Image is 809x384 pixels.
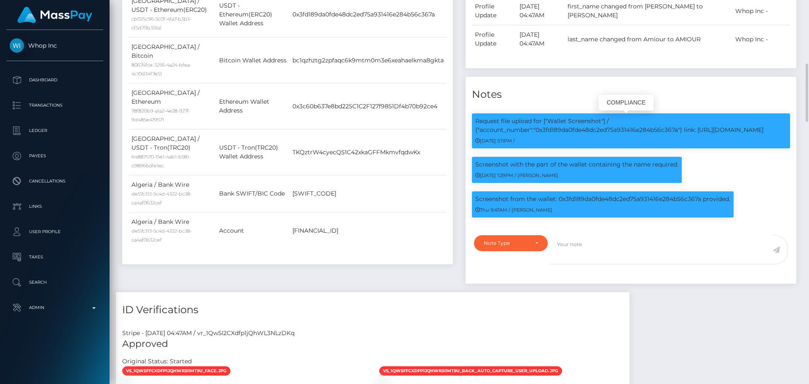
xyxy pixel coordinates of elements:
td: [FINANCIAL_ID] [289,212,447,250]
h4: Notes [472,87,790,102]
img: Whop Inc [10,38,24,53]
td: last_name changed from Amiour to AMIOUR [565,25,732,54]
a: Transactions [6,95,103,116]
td: Algeria / Bank Wire [129,175,216,212]
a: Links [6,196,103,217]
a: Search [6,272,103,293]
a: Admin [6,297,103,318]
div: Stripe - [DATE] 04:47AM / vr_1Qw5I2CXdfp1jQhWL3NLzDKq [116,329,630,338]
small: 64887570-15e1-4ab1-b581-c98966dfe1ec [131,154,190,169]
td: [GEOGRAPHIC_DATA] / Ethereum [129,83,216,129]
p: Ledger [10,124,100,137]
h7: Original Status: Started [122,357,192,365]
td: Bitcoin Wallet Address [216,38,289,83]
p: Search [10,276,100,289]
img: MassPay Logo [17,7,92,23]
td: Ethereum Wallet Address [216,83,289,129]
small: [DATE] 1:29PM / [PERSON_NAME] [475,172,558,178]
button: Note Type [474,235,548,251]
a: Payees [6,145,103,166]
p: Admin [10,301,100,314]
small: de57c313-5c4d-4322-bc38-ca4af0632cef [131,191,192,206]
div: Note Type [484,240,528,247]
td: Algeria / Bank Wire [129,212,216,250]
td: bc1qzhztg2zpfaqc6k9mtm0m3e6xeahaelkma8gkta [289,38,447,83]
td: [GEOGRAPHIC_DATA] / Bitcoin [129,38,216,83]
p: Request file upload for ["Wallet Screenshot"] / {"account_number":"0x3fd189da0fde48dc2ed75a931416... [475,117,787,134]
p: Links [10,200,100,213]
p: Dashboard [10,74,100,86]
td: Profile Update [472,25,517,54]
h5: Approved [122,338,623,351]
a: Ledger [6,120,103,141]
td: [SWIFT_CODE] [289,175,447,212]
p: Transactions [10,99,100,112]
td: Account [216,212,289,250]
td: [DATE] 04:47AM [517,25,565,54]
small: Thu 9:47AM / [PERSON_NAME] [475,207,552,213]
a: Cancellations [6,171,103,192]
td: 0x3c60b637e8bd225C1C2F127f9851Df4b70b92ce4 [289,83,447,129]
span: vs_1Qw5FfCXdfp1jQhWr3I1MT9u_face.jpg [122,366,230,376]
a: Taxes [6,247,103,268]
p: Payees [10,150,100,162]
h4: ID Verifications [122,303,623,317]
span: vs_1Qw5FfCXdfp1jQhWr3I1MT9u_back_auto_capture_user_upload.jpg [379,366,562,376]
p: Taxes [10,251,100,263]
p: Screenshot with the part of the wallet containing the name required. [475,160,678,169]
td: Whop Inc - [732,25,790,54]
small: 80674fce-3256-4a24-bfea-4c10d34f7e51 [131,62,191,77]
p: Cancellations [10,175,100,188]
a: Dashboard [6,70,103,91]
span: Whop Inc [6,42,103,49]
small: 78f820b9-a1a2-4e28-927f-9d485e479571 [131,108,190,123]
small: [DATE] 5:11PM / [475,138,515,144]
td: TKQztrW4cyecQ51C42xkaGFFMkmvfqdwKx [289,129,447,175]
small: cb025c96-3c0f-4fa7-b3b3-cf5d79b35fa1 [131,16,191,31]
a: User Profile [6,221,103,242]
td: [GEOGRAPHIC_DATA] / USDT - Tron(TRC20) [129,129,216,175]
small: de57c313-5c4d-4322-bc38-ca4af0632cef [131,228,192,243]
p: User Profile [10,226,100,238]
td: USDT - Tron(TRC20) Wallet Address [216,129,289,175]
div: COMPLIANCE [599,95,654,110]
td: Bank SWIFT/BIC Code [216,175,289,212]
p: Screenshot from the wallet: 0x3fd189da0fde48dc2ed75a931416e284b56c367a provided. [475,195,730,204]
